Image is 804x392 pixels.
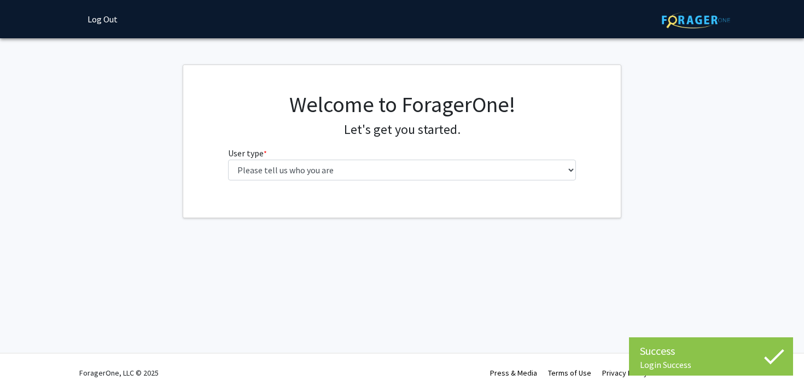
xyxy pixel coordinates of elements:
a: Privacy Policy [602,368,648,378]
img: ForagerOne Logo [662,11,730,28]
div: Success [640,343,782,359]
label: User type [228,147,267,160]
div: ForagerOne, LLC © 2025 [79,354,159,392]
h1: Welcome to ForagerOne! [228,91,576,118]
a: Terms of Use [548,368,591,378]
a: Press & Media [490,368,537,378]
h4: Let's get you started. [228,122,576,138]
div: Login Success [640,359,782,370]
